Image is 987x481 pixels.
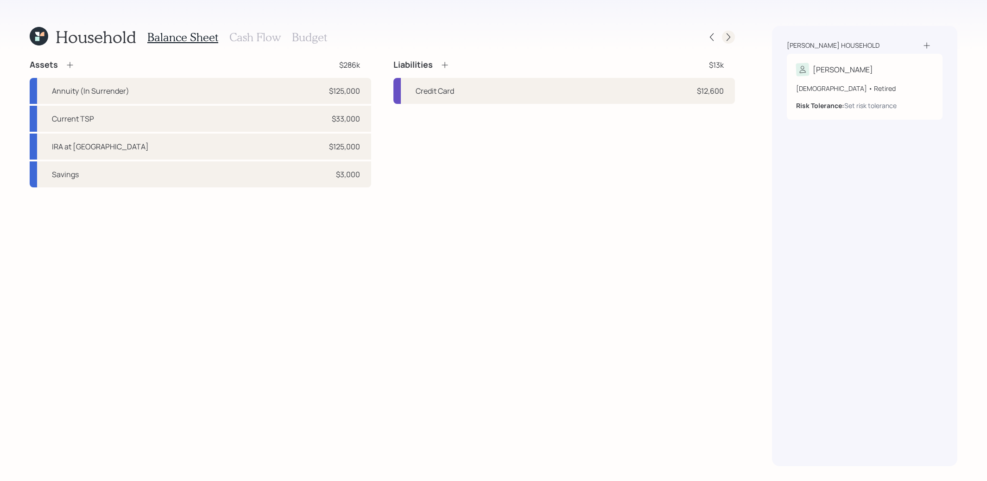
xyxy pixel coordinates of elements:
[52,85,129,96] div: Annuity (In Surrender)
[52,141,149,152] div: IRA at [GEOGRAPHIC_DATA]
[697,85,724,96] div: $12,600
[796,83,933,93] div: [DEMOGRAPHIC_DATA] • Retired
[52,169,79,180] div: Savings
[336,169,360,180] div: $3,000
[329,85,360,96] div: $125,000
[292,31,327,44] h3: Budget
[787,41,879,50] div: [PERSON_NAME] household
[147,31,218,44] h3: Balance Sheet
[416,85,454,96] div: Credit Card
[329,141,360,152] div: $125,000
[339,59,360,71] div: $286k
[813,64,873,75] div: [PERSON_NAME]
[844,101,897,110] div: Set risk tolerance
[229,31,281,44] h3: Cash Flow
[30,60,58,70] h4: Assets
[796,101,844,110] b: Risk Tolerance:
[52,113,94,124] div: Current TSP
[393,60,433,70] h4: Liabilities
[709,59,724,71] div: $13k
[332,113,360,124] div: $33,000
[56,27,136,47] h1: Household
